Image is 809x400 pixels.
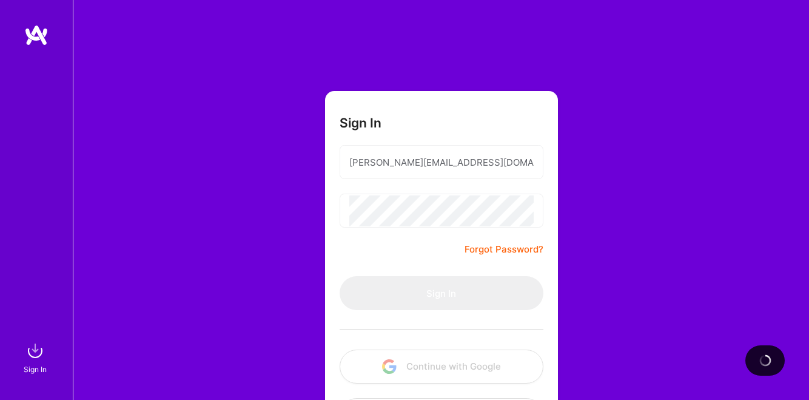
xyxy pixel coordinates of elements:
img: logo [24,24,49,46]
img: icon [382,359,397,374]
input: Email... [349,147,534,178]
div: Sign In [24,363,47,376]
a: sign inSign In [25,339,47,376]
img: sign in [23,339,47,363]
h3: Sign In [340,115,381,131]
img: loading [757,352,774,369]
button: Continue with Google [340,350,543,384]
button: Sign In [340,276,543,310]
a: Forgot Password? [465,242,543,257]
